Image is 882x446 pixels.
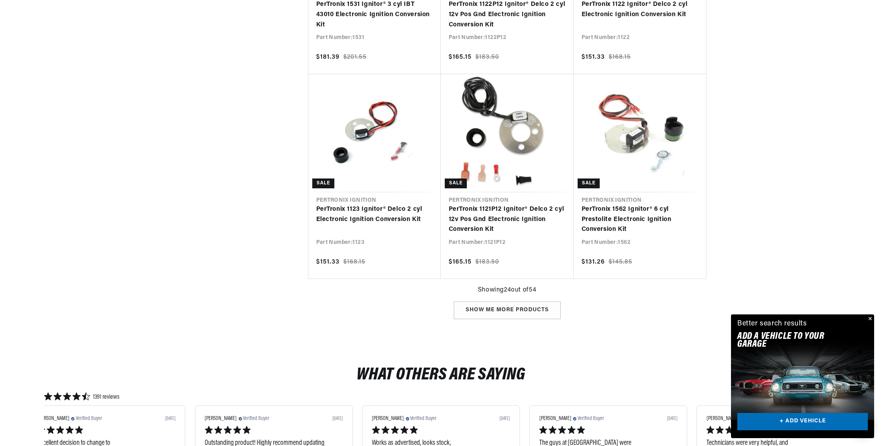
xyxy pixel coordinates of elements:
div: Show me more products [454,301,561,319]
div: [DATE] [500,416,510,421]
div: [DATE] [165,416,175,421]
a: + ADD VEHICLE [737,413,868,431]
button: Close [865,314,874,324]
span: [PERSON_NAME] [37,415,69,422]
span: [PERSON_NAME] [372,415,404,422]
div: [DATE] [667,416,677,421]
a: PerTronix 1121P12 Ignitor® Delco 2 cyl 12v Pos Gnd Electronic Ignition Conversion Kit [449,204,566,235]
h2: What Others Are Saying [356,367,525,383]
h2: Add A VEHICLE to your garage [737,333,848,349]
span: [PERSON_NAME] [539,415,571,422]
a: PerTronix 1562 Ignitor® 6 cyl Prestolite Electronic Ignition Conversion Kit [582,204,698,235]
span: Showing 24 out of 54 [478,285,536,295]
span: 1391 reviews [93,392,119,402]
span: Verified Buyer [243,415,269,422]
span: [PERSON_NAME] [205,415,237,422]
div: Better search results [737,318,807,330]
div: [DATE] [332,416,343,421]
div: 4.673616 star rating [44,392,119,402]
span: Verified Buyer [577,415,604,422]
a: PerTronix 1123 Ignitor® Delco 2 cyl Electronic Ignition Conversion Kit [316,204,433,225]
span: Verified Buyer [76,415,102,422]
span: [PERSON_NAME] [707,415,738,422]
span: Verified Buyer [410,415,436,422]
